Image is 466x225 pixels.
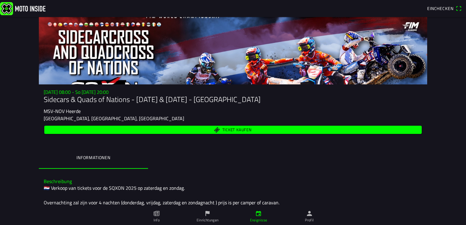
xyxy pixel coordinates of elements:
ion-label: Einrichtungen [197,217,219,223]
span: Ticket kaufen [222,128,252,132]
ion-label: Profil [305,217,314,223]
ion-text: MSV-NOV Heerde [44,107,81,115]
ion-icon: person [306,210,313,217]
ion-label: Info [154,217,160,223]
ion-icon: flag [204,210,211,217]
ion-label: Informationen [76,154,110,161]
ion-text: [GEOGRAPHIC_DATA], [GEOGRAPHIC_DATA], [GEOGRAPHIC_DATA] [44,115,184,122]
ion-label: Ereignisse [250,217,267,223]
a: Eincheckenqr scanner [424,4,465,13]
h3: Beschreibung [44,179,422,184]
h1: Sidecars & Quads of Nations - [DATE] & [DATE] - [GEOGRAPHIC_DATA] [44,95,422,104]
ion-icon: calendar [255,210,262,217]
span: Einchecken [427,5,453,12]
h3: [DATE] 08:00 - So [DATE] 20:00 [44,89,422,95]
ion-icon: paper [153,210,160,217]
